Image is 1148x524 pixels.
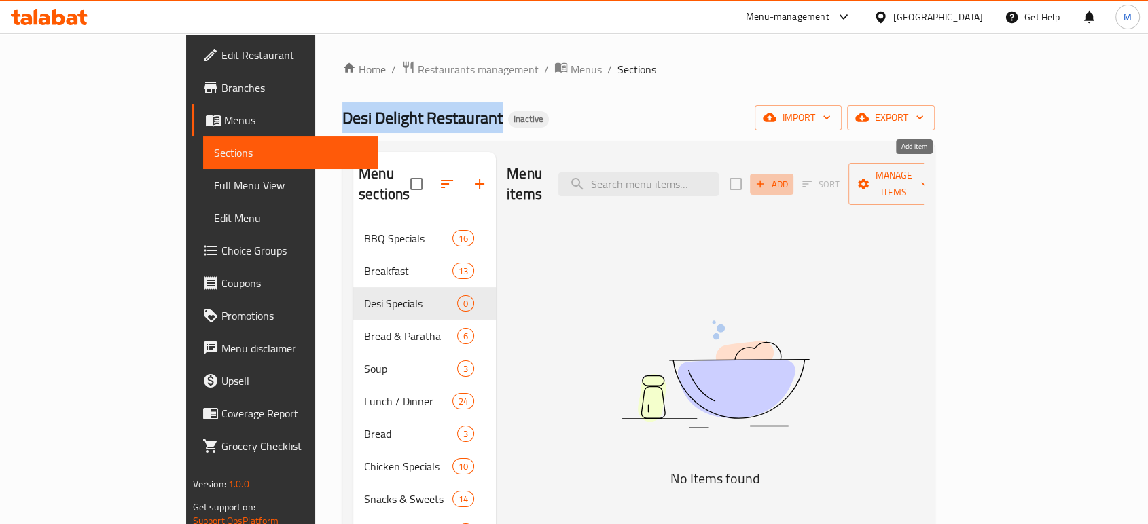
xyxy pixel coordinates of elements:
span: Branches [221,79,367,96]
a: Coverage Report [192,397,378,430]
span: export [858,109,924,126]
div: items [452,458,474,474]
li: / [544,61,549,77]
span: Get support on: [193,498,255,516]
div: items [452,230,474,246]
a: Restaurants management [401,60,539,78]
h5: No Items found [545,468,885,489]
span: Menu disclaimer [221,340,367,356]
a: Coupons [192,267,378,299]
a: Grocery Checklist [192,430,378,462]
span: Snacks & Sweets [364,491,452,507]
div: Soup3 [353,352,496,385]
span: Inactive [508,113,549,125]
span: Lunch / Dinner [364,393,452,409]
span: Coupons [221,275,367,291]
span: 3 [458,362,473,375]
a: Promotions [192,299,378,332]
span: 14 [453,493,473,506]
span: 10 [453,460,473,473]
div: Bread3 [353,417,496,450]
span: Manage items [859,167,929,201]
span: Bread & Paratha [364,328,457,344]
li: / [607,61,612,77]
a: Sections [203,136,378,169]
div: Snacks & Sweets14 [353,483,496,515]
span: Edit Menu [214,210,367,226]
span: Desi Delight Restaurant [342,102,503,133]
span: 0 [458,297,473,310]
span: Version: [193,475,226,493]
a: Edit Restaurant [192,39,378,71]
span: Coverage Report [221,405,367,422]
div: Bread & Paratha6 [353,320,496,352]
div: Lunch / Dinner24 [353,385,496,417]
span: 3 [458,428,473,441]
span: 24 [453,395,473,408]
div: [GEOGRAPHIC_DATA] [893,10,983,24]
span: 6 [458,330,473,343]
span: Menus [571,61,602,77]
button: export [847,105,935,130]
span: Upsell [221,373,367,389]
div: Chicken Specials10 [353,450,496,483]
span: Breakfast [364,263,452,279]
span: 16 [453,232,473,245]
a: Branches [192,71,378,104]
span: Desi Specials [364,295,457,312]
li: / [391,61,396,77]
span: Add [753,176,790,192]
h2: Menu items [507,164,542,204]
a: Choice Groups [192,234,378,267]
span: 13 [453,265,473,278]
span: Soup [364,360,457,377]
nav: breadcrumb [342,60,935,78]
span: M [1124,10,1132,24]
span: Full Menu View [214,177,367,193]
button: import [755,105,842,130]
span: Sort sections [431,168,463,200]
span: Edit Restaurant [221,47,367,63]
div: items [457,426,474,442]
a: Menus [192,104,378,136]
button: Manage items [848,163,939,205]
span: Sections [214,145,367,161]
div: Desi Specials0 [353,287,496,320]
a: Menus [554,60,602,78]
input: search [558,172,719,196]
span: BBQ Specials [364,230,452,246]
a: Full Menu View [203,169,378,202]
div: items [452,393,474,409]
button: Add section [463,168,496,200]
span: Sort items [793,174,848,195]
div: items [457,360,474,377]
span: Sections [617,61,656,77]
h2: Menu sections [359,164,410,204]
a: Menu disclaimer [192,332,378,364]
button: Add [750,174,793,195]
div: Breakfast13 [353,255,496,287]
a: Edit Menu [203,202,378,234]
span: Grocery Checklist [221,438,367,454]
span: Chicken Specials [364,458,452,474]
div: BBQ Specials16 [353,222,496,255]
div: items [452,491,474,507]
span: Select all sections [402,170,431,198]
span: Menus [224,112,367,128]
a: Upsell [192,364,378,397]
span: 1.0.0 [228,475,249,493]
div: Menu-management [746,9,829,25]
span: Restaurants management [418,61,539,77]
img: dish.svg [545,284,885,464]
span: Promotions [221,307,367,324]
span: Choice Groups [221,242,367,259]
span: import [766,109,831,126]
span: Bread [364,426,457,442]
